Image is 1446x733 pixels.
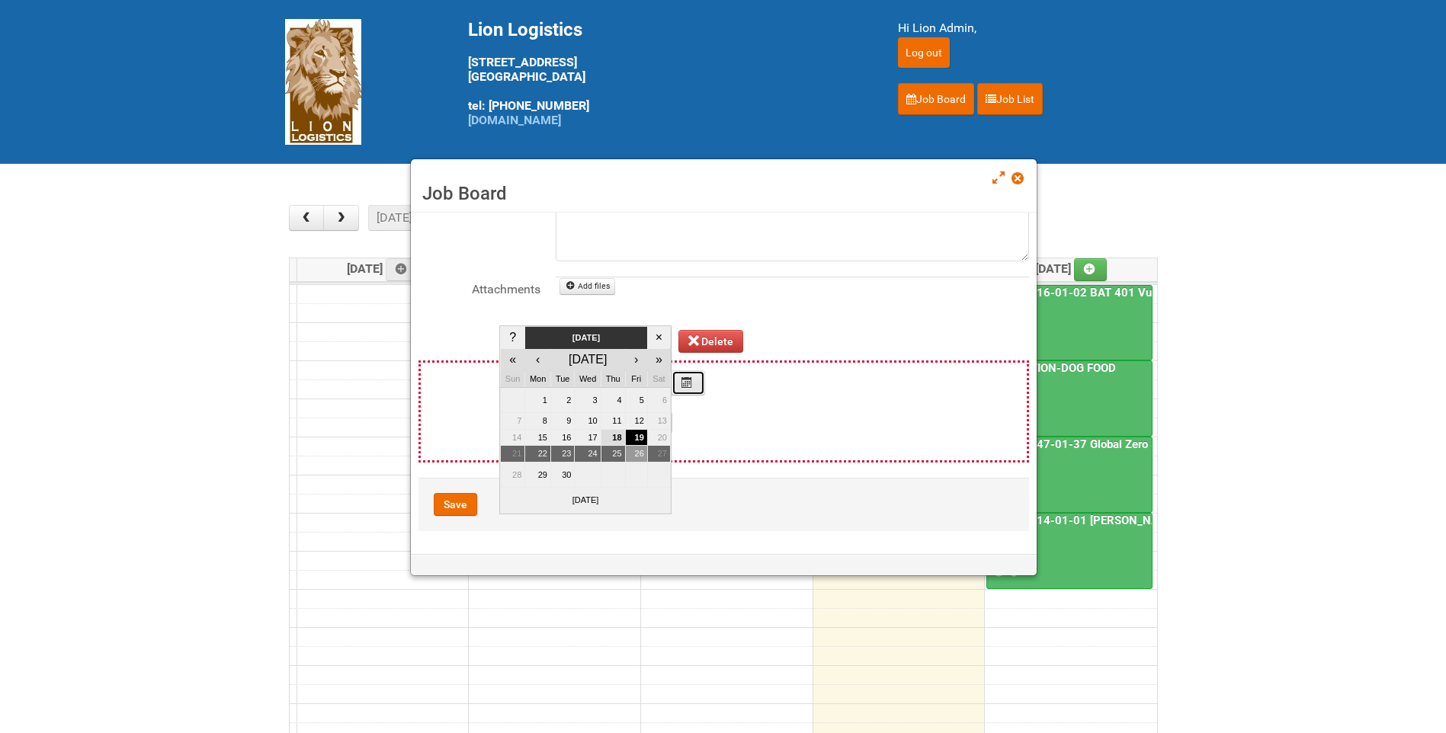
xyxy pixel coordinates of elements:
[575,371,601,388] td: Wed
[627,350,646,369] div: ›
[625,371,647,388] td: Fri
[501,462,525,488] td: 28
[550,413,575,430] td: 9
[575,446,601,463] td: 24
[601,413,625,430] td: 11
[625,413,647,430] td: 12
[575,413,601,430] td: 10
[525,371,551,388] td: Mon
[501,446,525,463] td: 21
[988,514,1207,527] a: 25-050914-01-01 [PERSON_NAME] C&U
[601,429,625,446] td: 18
[468,113,561,127] a: [DOMAIN_NAME]
[575,387,601,413] td: 3
[347,261,419,276] span: [DATE]
[647,446,670,463] td: 27
[468,19,860,127] div: [STREET_ADDRESS] [GEOGRAPHIC_DATA] tel: [PHONE_NUMBER]
[986,513,1153,589] a: 25-050914-01-01 [PERSON_NAME] C&U
[525,446,551,463] td: 22
[386,258,419,281] a: Add an event
[649,328,668,347] div: ×
[434,493,477,516] button: Save
[418,277,540,299] label: Attachments
[550,371,575,388] td: Tue
[559,278,615,295] a: Add files
[285,19,361,145] img: Lion Logistics
[647,387,670,413] td: 6
[527,350,549,369] div: ‹
[625,387,647,413] td: 5
[368,205,420,231] button: [DATE]
[553,350,624,369] div: [DATE]
[988,361,1119,375] a: RELEVATION-DOG FOOD
[986,285,1153,361] a: 24-079516-01-02 BAT 401 Vuse Box RCT
[422,182,1025,205] h3: Job Board
[421,370,543,392] label: Start
[525,387,551,413] td: 1
[601,387,625,413] td: 4
[575,429,601,446] td: 17
[625,446,647,463] td: 26
[525,413,551,430] td: 8
[1035,261,1108,276] span: [DATE]
[647,429,670,446] td: 20
[647,413,670,430] td: 13
[550,429,575,446] td: 16
[647,371,670,388] td: Sat
[898,83,974,115] a: Job Board
[502,350,523,369] div: «
[986,360,1153,437] a: RELEVATION-DOG FOOD
[672,370,705,395] button: Calendar
[501,429,525,446] td: 14
[986,437,1153,513] a: 25-038947-01-37 Global Zero Sugar Tea Test
[501,413,525,430] td: 7
[649,350,668,369] div: »
[898,19,1162,37] div: Hi Lion Admin,
[525,429,551,446] td: 15
[525,327,647,349] td: [DATE]
[550,387,575,413] td: 2
[625,429,647,446] td: 19
[601,446,625,463] td: 25
[977,83,1043,115] a: Job List
[988,437,1230,451] a: 25-038947-01-37 Global Zero Sugar Tea Test
[468,19,582,40] span: Lion Logistics
[421,411,543,434] label: Status
[550,462,575,488] td: 30
[988,286,1215,299] a: 24-079516-01-02 BAT 401 Vuse Box RCT
[501,371,525,388] td: Sun
[550,446,575,463] td: 23
[525,462,551,488] td: 29
[285,74,361,88] a: Lion Logistics
[501,488,671,514] td: [DATE]
[1074,258,1108,281] a: Add an event
[502,328,523,347] div: ?
[601,371,625,388] td: Thu
[678,330,744,353] button: Delete
[898,37,950,68] input: Log out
